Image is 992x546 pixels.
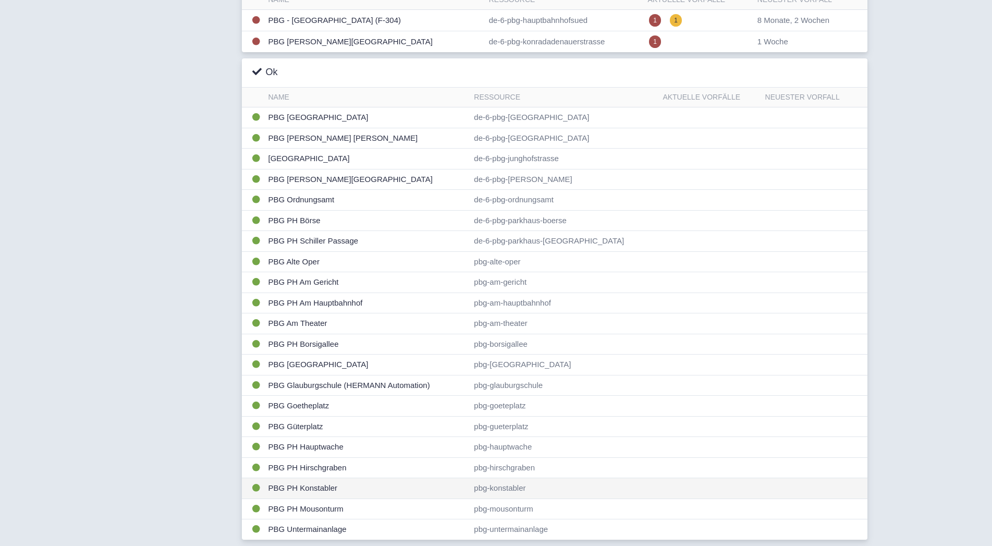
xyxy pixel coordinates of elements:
td: [GEOGRAPHIC_DATA] [264,149,470,169]
td: PBG PH Am Hauptbahnhof [264,293,470,313]
td: de-6-pbg-junghofstrasse [470,149,658,169]
td: PBG PH Mousonturm [264,499,470,519]
td: PBG Untermainanlage [264,519,470,540]
td: PBG PH Hirschgraben [264,457,470,478]
td: de-6-pbg-[GEOGRAPHIC_DATA] [470,107,658,128]
span: 1 Woche [757,37,788,46]
td: de-6-pbg-parkhaus-boerse [470,210,658,231]
td: PBG [PERSON_NAME][GEOGRAPHIC_DATA] [264,31,485,53]
td: PBG PH Borsigallee [264,334,470,355]
td: pbg-hirschgraben [470,457,658,478]
td: PBG [GEOGRAPHIC_DATA] [264,107,470,128]
th: Neuester Vorfall [761,88,867,107]
td: PBG Glauburgschule (HERMANN Automation) [264,375,470,396]
td: pbg-am-theater [470,313,658,334]
td: pbg-glauburgschule [470,375,658,396]
td: PBG PH Börse [264,210,470,231]
td: de-6-pbg-konradadenauerstrasse [485,31,644,53]
td: PBG Ordnungsamt [264,190,470,211]
span: 1 [670,14,682,27]
td: PBG PH Schiller Passage [264,231,470,252]
td: PBG PH Am Gericht [264,272,470,293]
th: Ressource [470,88,658,107]
td: PBG [PERSON_NAME][GEOGRAPHIC_DATA] [264,169,470,190]
td: PBG Güterplatz [264,416,470,437]
td: pbg-mousonturm [470,499,658,519]
td: pbg-[GEOGRAPHIC_DATA] [470,355,658,375]
td: pbg-goeteplatz [470,396,658,417]
td: PBG PH Hauptwache [264,437,470,458]
th: Name [264,88,470,107]
td: pbg-konstabler [470,478,658,499]
td: PBG Am Theater [264,313,470,334]
h3: Ok [252,67,278,78]
td: de-6-pbg-[GEOGRAPHIC_DATA] [470,128,658,149]
td: pbg-am-hauptbahnhof [470,293,658,313]
td: PBG PH Konstabler [264,478,470,499]
td: de-6-pbg-parkhaus-[GEOGRAPHIC_DATA] [470,231,658,252]
td: pbg-hauptwache [470,437,658,458]
td: de-6-pbg-[PERSON_NAME] [470,169,658,190]
td: pbg-borsigallee [470,334,658,355]
td: pbg-untermainanlage [470,519,658,540]
td: PBG [PERSON_NAME] [PERSON_NAME] [264,128,470,149]
span: 8 Monate, 2 Wochen [757,16,829,25]
span: 1 [649,14,661,27]
td: PBG Goetheplatz [264,396,470,417]
td: de-6-pbg-ordnungsamt [470,190,658,211]
td: pbg-am-gericht [470,272,658,293]
span: 1 [649,35,661,48]
th: Aktuelle Vorfälle [658,88,761,107]
td: pbg-alte-oper [470,251,658,272]
td: PBG Alte Oper [264,251,470,272]
td: de-6-pbg-hauptbahnhofsued [485,10,644,31]
td: PBG [GEOGRAPHIC_DATA] [264,355,470,375]
td: pbg-gueterplatz [470,416,658,437]
td: PBG - [GEOGRAPHIC_DATA] (F-304) [264,10,485,31]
